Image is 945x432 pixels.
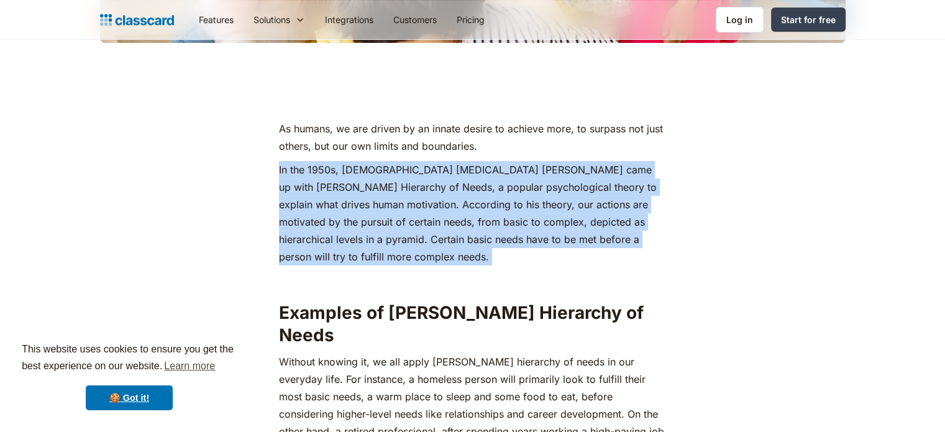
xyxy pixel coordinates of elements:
[22,342,237,375] span: This website uses cookies to ensure you get the best experience on our website.
[781,13,836,26] div: Start for free
[244,6,315,34] div: Solutions
[10,330,249,422] div: cookieconsent
[189,6,244,34] a: Features
[162,357,217,375] a: learn more about cookies
[771,7,846,32] a: Start for free
[253,13,290,26] div: Solutions
[716,7,764,32] a: Log in
[100,11,174,29] a: home
[279,120,666,155] p: As humans, we are driven by an innate desire to achieve more, to surpass not just others, but our...
[383,6,447,34] a: Customers
[726,13,753,26] div: Log in
[279,161,666,265] p: In the 1950s, [DEMOGRAPHIC_DATA] [MEDICAL_DATA] [PERSON_NAME] came up with [PERSON_NAME] Hierarch...
[279,272,666,289] p: ‍
[86,385,173,410] a: dismiss cookie message
[279,301,666,347] h2: Examples of [PERSON_NAME] Hierarchy of Needs
[447,6,495,34] a: Pricing
[315,6,383,34] a: Integrations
